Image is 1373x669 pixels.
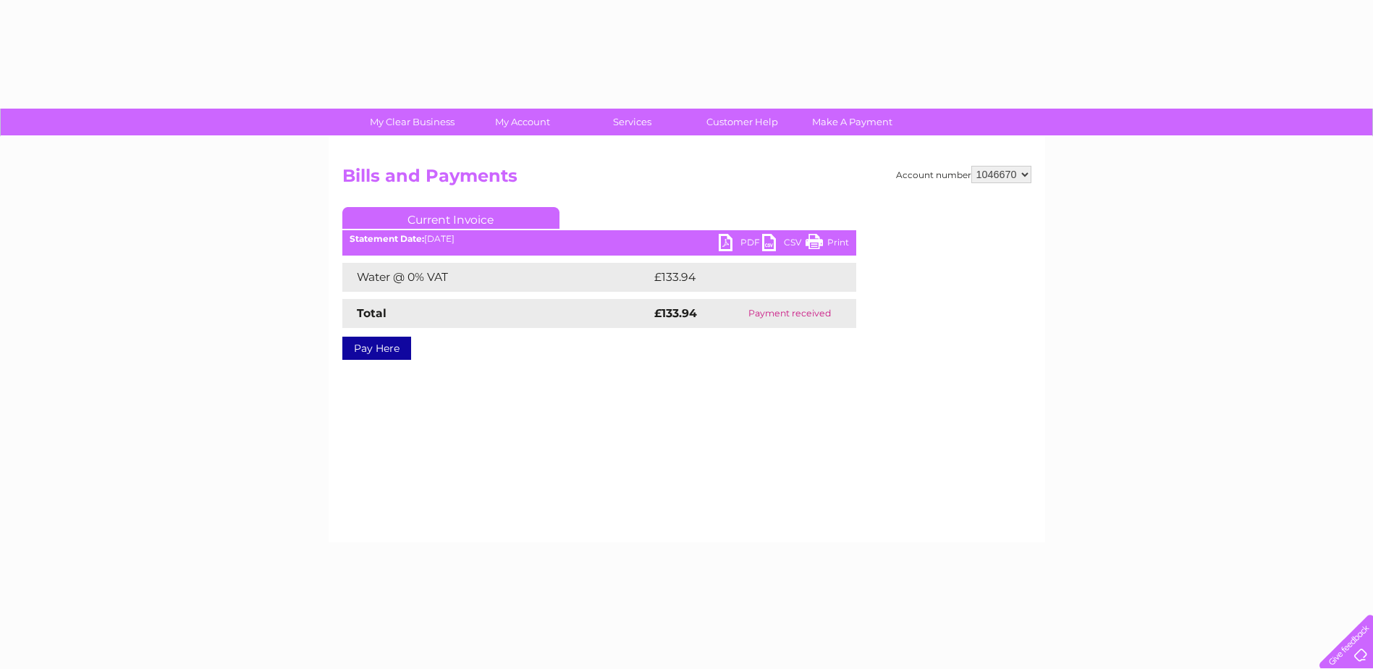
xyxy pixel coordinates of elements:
b: Statement Date: [350,233,424,244]
td: £133.94 [651,263,829,292]
td: Water @ 0% VAT [342,263,651,292]
strong: Total [357,306,386,320]
a: PDF [719,234,762,255]
a: Pay Here [342,337,411,360]
td: Payment received [724,299,856,328]
div: Account number [896,166,1031,183]
a: My Clear Business [352,109,472,135]
a: My Account [462,109,582,135]
h2: Bills and Payments [342,166,1031,193]
strong: £133.94 [654,306,697,320]
a: Make A Payment [793,109,912,135]
a: Current Invoice [342,207,559,229]
a: CSV [762,234,806,255]
div: [DATE] [342,234,856,244]
a: Services [573,109,692,135]
a: Print [806,234,849,255]
a: Customer Help [683,109,802,135]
